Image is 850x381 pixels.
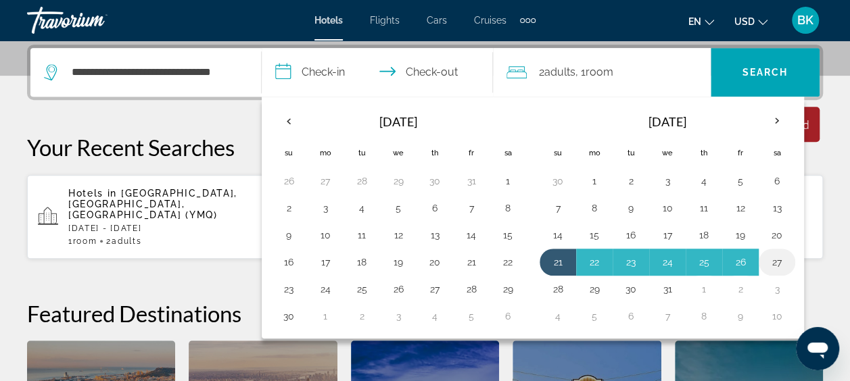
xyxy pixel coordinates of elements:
button: Day 6 [766,172,788,190]
span: USD [734,16,755,27]
button: Day 24 [657,253,678,272]
button: Day 28 [461,280,482,299]
button: Day 27 [314,172,336,190]
button: Extra navigation items [520,9,536,31]
button: Day 23 [278,280,300,299]
button: Day 8 [693,307,715,326]
button: Day 26 [387,280,409,299]
table: Left calendar grid [270,105,526,330]
button: Day 2 [620,172,642,190]
button: Day 7 [547,199,569,218]
button: Search [711,48,820,97]
button: Day 25 [351,280,373,299]
span: Adults [544,66,575,78]
button: Day 6 [497,307,519,326]
span: Search [742,67,788,78]
button: Day 3 [657,172,678,190]
button: Day 12 [730,199,751,218]
button: Day 21 [461,253,482,272]
span: 2 [106,236,141,246]
a: Cruises [474,15,506,26]
button: Day 28 [351,172,373,190]
button: Day 5 [584,307,605,326]
table: Right calendar grid [540,105,795,330]
button: Change language [688,11,714,31]
a: Hotels [314,15,343,26]
a: Flights [370,15,400,26]
button: Day 2 [278,199,300,218]
button: Day 16 [278,253,300,272]
button: Day 18 [693,226,715,245]
button: Day 6 [620,307,642,326]
button: Day 29 [497,280,519,299]
button: Travelers: 2 adults, 0 children [493,48,711,97]
button: Day 9 [620,199,642,218]
button: Day 20 [424,253,446,272]
button: Day 4 [547,307,569,326]
button: Day 5 [461,307,482,326]
button: Day 25 [693,253,715,272]
button: Day 19 [730,226,751,245]
span: Adults [112,236,141,246]
button: Day 5 [387,199,409,218]
button: Day 19 [387,253,409,272]
span: 1 [68,236,97,246]
button: Hotels in [GEOGRAPHIC_DATA], [GEOGRAPHIC_DATA], [GEOGRAPHIC_DATA] (YMQ)[DATE] - [DATE]1Room2Adults [27,174,283,259]
button: Day 22 [497,253,519,272]
button: Day 16 [620,226,642,245]
button: Day 8 [584,199,605,218]
button: Day 2 [351,307,373,326]
button: Day 23 [620,253,642,272]
button: Day 3 [314,199,336,218]
span: en [688,16,701,27]
a: Travorium [27,3,162,38]
button: Day 12 [387,226,409,245]
button: Day 11 [693,199,715,218]
div: Search widget [30,48,820,97]
span: 2 [539,63,575,82]
button: Day 26 [730,253,751,272]
button: Day 4 [424,307,446,326]
button: Day 31 [461,172,482,190]
button: Day 14 [461,226,482,245]
h2: Featured Destinations [27,300,823,327]
button: Day 13 [424,226,446,245]
button: Day 4 [693,172,715,190]
button: Change currency [734,11,768,31]
button: Day 27 [424,280,446,299]
button: Day 29 [584,280,605,299]
input: Search hotel destination [70,62,241,82]
button: Day 21 [547,253,569,272]
button: Day 14 [547,226,569,245]
button: Day 20 [766,226,788,245]
button: Day 10 [766,307,788,326]
button: Previous month [270,105,307,136]
button: Day 18 [351,253,373,272]
button: Day 24 [314,280,336,299]
button: Day 3 [387,307,409,326]
button: Day 2 [730,280,751,299]
button: Day 9 [278,226,300,245]
span: BK [797,14,813,27]
button: Day 29 [387,172,409,190]
button: Day 6 [424,199,446,218]
span: , 1 [575,63,613,82]
button: Day 1 [497,172,519,190]
iframe: Button to launch messaging window [796,327,839,370]
button: Day 8 [497,199,519,218]
button: Day 11 [351,226,373,245]
button: Select check in and out date [262,48,493,97]
button: Day 7 [657,307,678,326]
p: Your Recent Searches [27,134,823,161]
button: Day 17 [314,253,336,272]
button: Day 10 [657,199,678,218]
button: Day 15 [497,226,519,245]
button: Day 26 [278,172,300,190]
button: Day 27 [766,253,788,272]
button: Day 17 [657,226,678,245]
a: Cars [427,15,447,26]
button: Day 30 [620,280,642,299]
